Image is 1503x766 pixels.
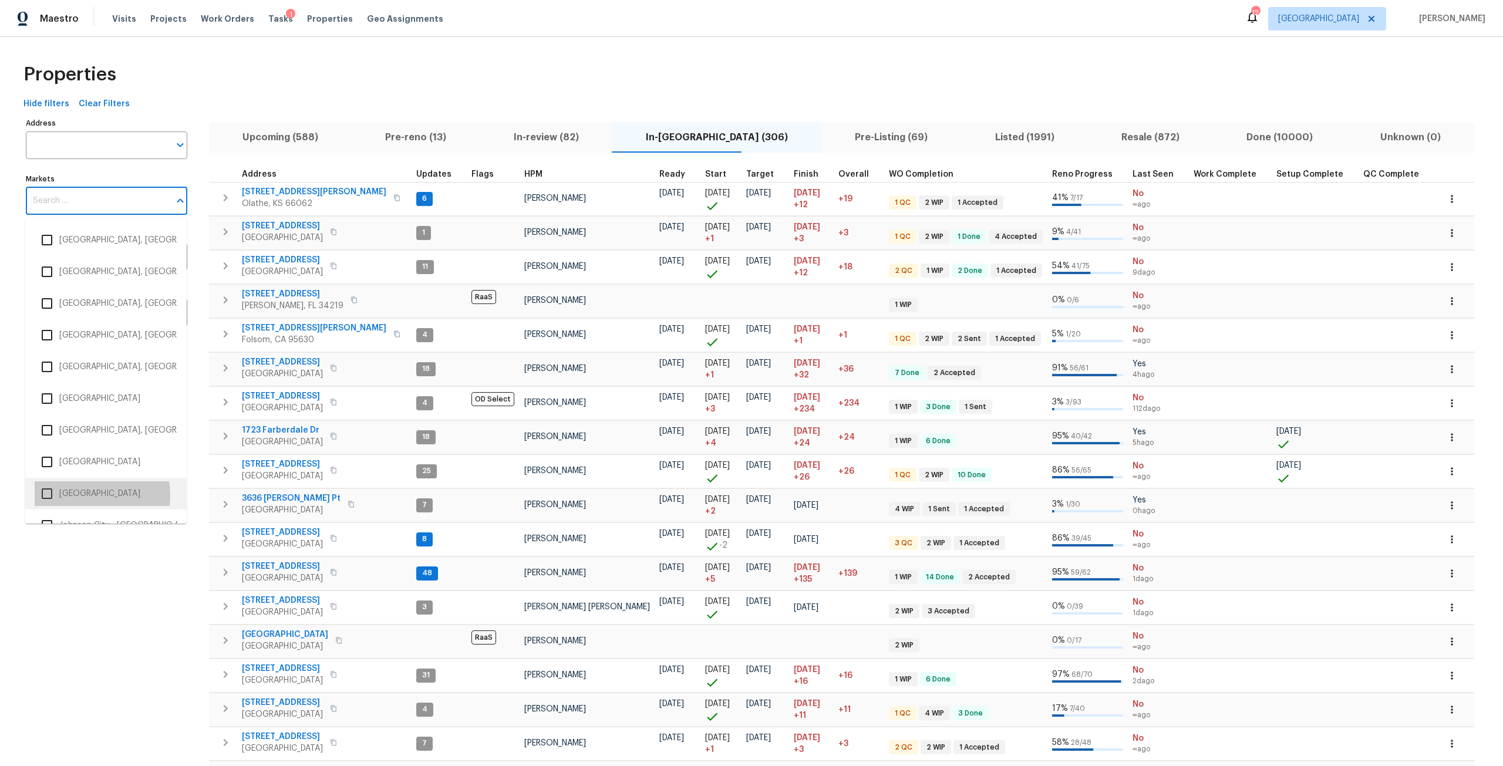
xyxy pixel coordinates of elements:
[1133,256,1184,268] span: No
[524,535,586,543] span: [PERSON_NAME]
[659,427,684,436] span: [DATE]
[794,257,820,265] span: [DATE]
[890,300,916,310] span: 1 WIP
[242,527,323,538] span: [STREET_ADDRESS]
[524,330,586,339] span: [PERSON_NAME]
[700,522,742,556] td: Project started 2 days early
[1414,13,1485,25] span: [PERSON_NAME]
[834,386,884,420] td: 234 day(s) past target finish date
[794,403,815,415] span: +234
[789,420,834,454] td: Scheduled to finish 24 day(s) late
[705,427,730,436] span: [DATE]
[834,352,884,386] td: 36 day(s) past target finish date
[367,13,443,25] span: Geo Assignments
[794,393,820,401] span: [DATE]
[471,290,496,304] span: RaaS
[838,569,857,578] span: +139
[920,470,948,480] span: 2 WIP
[834,250,884,284] td: 18 day(s) past target finish date
[746,325,771,333] span: [DATE]
[828,129,954,146] span: Pre-Listing (69)
[955,538,1004,548] span: 1 Accepted
[35,259,177,284] li: [GEOGRAPHIC_DATA], [GEOGRAPHIC_DATA]
[659,223,684,231] span: [DATE]
[35,481,177,506] li: [GEOGRAPHIC_DATA]
[242,300,343,312] span: [PERSON_NAME], FL 34219
[890,232,915,242] span: 1 QC
[242,402,323,414] span: [GEOGRAPHIC_DATA]
[1052,602,1065,610] span: 0 %
[150,13,187,25] span: Projects
[242,334,386,346] span: Folsom, CA 95630
[1052,364,1068,372] span: 91 %
[242,232,323,244] span: [GEOGRAPHIC_DATA]
[1133,438,1184,448] span: 5h ago
[23,97,69,112] span: Hide filters
[838,263,852,271] span: +18
[487,129,605,146] span: In-review (82)
[746,598,771,606] span: [DATE]
[524,433,586,441] span: [PERSON_NAME]
[963,572,1015,582] span: 2 Accepted
[838,365,854,373] span: +36
[794,501,818,509] span: [DATE]
[242,288,343,300] span: [STREET_ADDRESS]
[838,229,848,237] span: +3
[216,129,345,146] span: Upcoming (588)
[789,352,834,386] td: Scheduled to finish 32 day(s) late
[700,420,742,454] td: Project started 4 days late
[1133,200,1184,210] span: ∞ ago
[659,170,685,178] span: Ready
[705,573,715,585] span: + 5
[1133,336,1184,346] span: ∞ ago
[834,216,884,249] td: 3 day(s) past target finish date
[789,318,834,352] td: Scheduled to finish 1 day(s) late
[794,535,818,544] span: [DATE]
[1133,472,1184,482] span: ∞ ago
[794,359,820,367] span: [DATE]
[35,418,177,443] li: [GEOGRAPHIC_DATA], [GEOGRAPHIC_DATA]
[79,97,130,112] span: Clear Filters
[1052,330,1064,338] span: 5 %
[794,573,812,585] span: +135
[794,267,808,279] span: +12
[659,257,684,265] span: [DATE]
[705,461,730,470] span: [DATE]
[746,170,784,178] div: Target renovation project end date
[417,534,432,544] span: 8
[746,257,771,265] span: [DATE]
[969,129,1081,146] span: Listed (1991)
[834,556,884,590] td: 139 day(s) past target finish date
[746,461,771,470] span: [DATE]
[242,436,323,448] span: [GEOGRAPHIC_DATA]
[700,318,742,352] td: Project started on time
[242,186,386,198] span: [STREET_ADDRESS][PERSON_NAME]
[242,266,323,278] span: [GEOGRAPHIC_DATA]
[838,195,852,203] span: +19
[659,461,684,470] span: [DATE]
[1066,501,1080,508] span: 1 / 30
[834,454,884,488] td: 26 day(s) past target finish date
[705,170,737,178] div: Actual renovation start date
[700,488,742,522] td: Project started 2 days late
[719,539,727,551] span: -2
[705,563,730,572] span: [DATE]
[960,402,991,412] span: 1 Sent
[659,598,684,606] span: [DATE]
[1133,170,1174,178] span: Last Seen
[746,223,771,231] span: [DATE]
[1095,129,1206,146] span: Resale (872)
[705,359,730,367] span: [DATE]
[242,561,323,572] span: [STREET_ADDRESS]
[417,228,430,238] span: 1
[26,176,187,183] label: Markets
[242,322,386,334] span: [STREET_ADDRESS][PERSON_NAME]
[1066,399,1081,406] span: 3 / 93
[921,572,959,582] span: 14 Done
[1052,432,1069,440] span: 95 %
[1052,194,1069,202] span: 41 %
[705,325,730,333] span: [DATE]
[920,334,948,344] span: 2 WIP
[26,187,170,215] input: Search ...
[1133,188,1184,200] span: No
